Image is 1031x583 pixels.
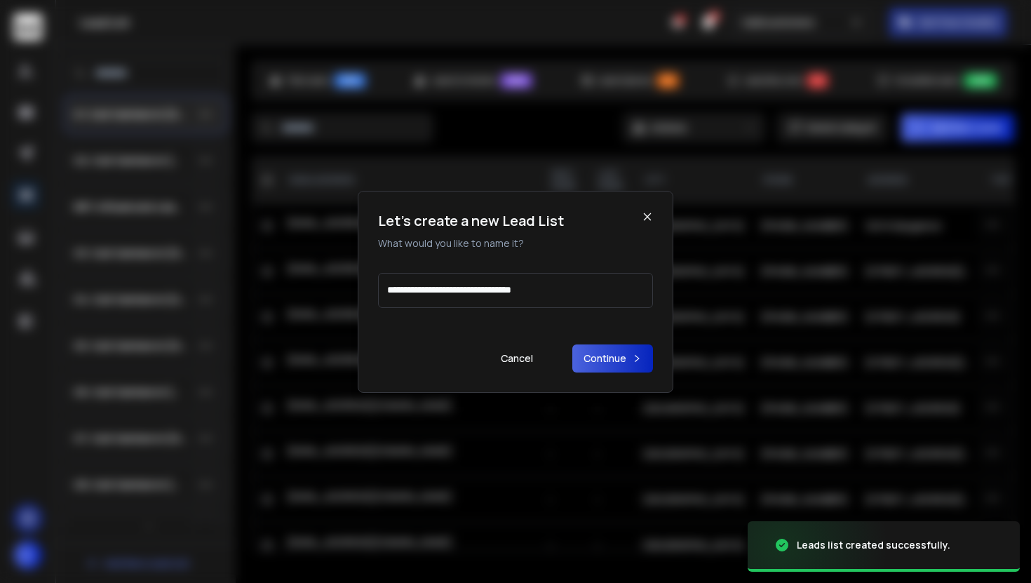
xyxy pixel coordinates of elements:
div: Leads list created successfully. [797,538,950,552]
button: Cancel [490,344,544,373]
button: Continue [572,344,653,373]
p: What would you like to name it? [378,236,564,250]
h1: Let's create a new Lead List [378,211,564,231]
